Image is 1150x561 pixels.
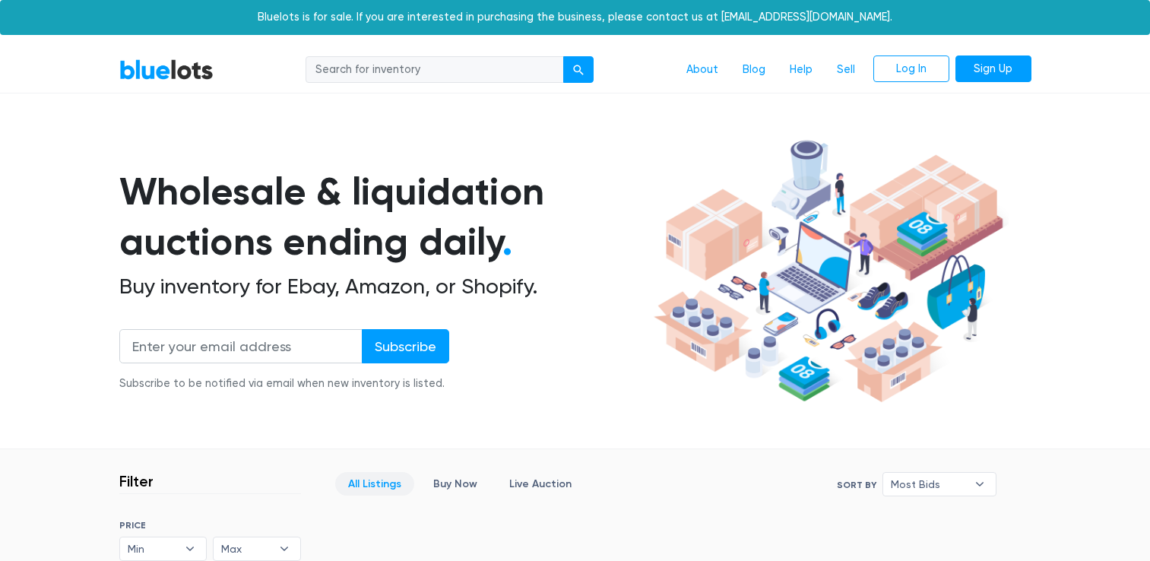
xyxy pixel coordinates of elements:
div: Subscribe to be notified via email when new inventory is listed. [119,376,449,392]
a: Buy Now [420,472,490,496]
h6: PRICE [119,520,301,531]
a: BlueLots [119,59,214,81]
input: Enter your email address [119,329,363,363]
a: Log In [873,55,949,83]
a: Blog [730,55,778,84]
a: Live Auction [496,472,585,496]
a: About [674,55,730,84]
h1: Wholesale & liquidation auctions ending daily [119,166,648,268]
span: Min [128,537,178,560]
a: All Listings [335,472,414,496]
a: Sell [825,55,867,84]
input: Search for inventory [306,56,564,84]
a: Sign Up [955,55,1031,83]
a: Help [778,55,825,84]
label: Sort By [837,478,876,492]
b: ▾ [268,537,300,560]
h3: Filter [119,472,154,490]
b: ▾ [964,473,996,496]
b: ▾ [174,537,206,560]
input: Subscribe [362,329,449,363]
span: Max [221,537,271,560]
span: Most Bids [891,473,967,496]
span: . [502,219,512,265]
h2: Buy inventory for Ebay, Amazon, or Shopify. [119,274,648,300]
img: hero-ee84e7d0318cb26816c560f6b4441b76977f77a177738b4e94f68c95b2b83dbb.png [648,133,1009,410]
